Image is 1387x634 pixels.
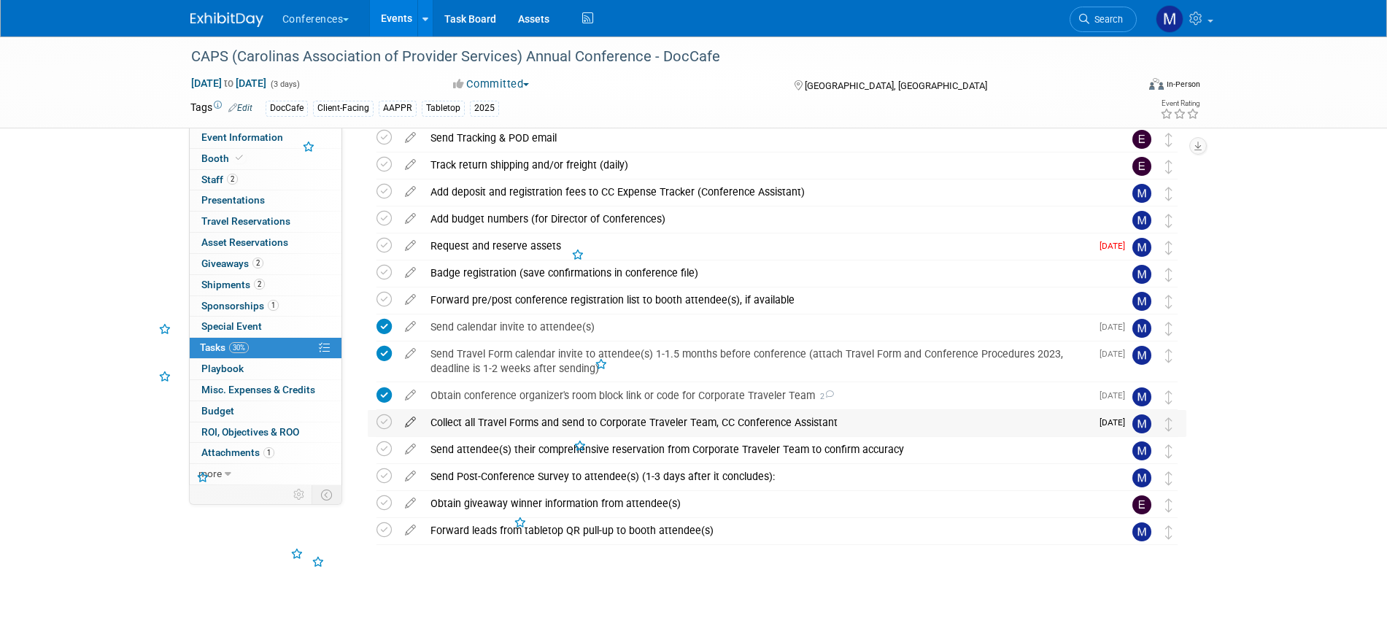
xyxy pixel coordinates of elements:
div: DocCafe [266,101,308,116]
span: Misc. Expenses & Credits [201,384,315,395]
span: Travel Reservations [201,215,290,227]
img: ExhibitDay [190,12,263,27]
div: Track return shipping and/or freight (daily) [423,152,1103,177]
a: edit [398,497,423,510]
span: [DATE] [DATE] [190,77,267,90]
i: Move task [1165,417,1172,431]
a: Travel Reservations [190,212,341,232]
a: edit [398,470,423,483]
i: Move task [1165,498,1172,512]
i: Move task [1165,295,1172,309]
a: edit [398,293,423,306]
a: edit [398,158,423,171]
a: edit [398,320,423,333]
span: [DATE] [1100,241,1132,251]
img: Marygrace LeGros [1132,522,1151,541]
img: Erin Anderson [1132,157,1151,176]
span: Playbook [201,363,244,374]
span: Booth [201,152,246,164]
div: Event Format [1051,76,1201,98]
i: Move task [1165,471,1172,485]
i: Move task [1165,268,1172,282]
span: Giveaways [201,258,263,269]
span: more [198,468,222,479]
span: 1 [268,300,279,311]
a: edit [398,266,423,279]
span: Shipments [201,279,265,290]
div: Badge registration (save confirmations in conference file) [423,260,1103,285]
td: Toggle Event Tabs [312,485,341,504]
img: Marygrace LeGros [1132,387,1151,406]
div: Send attendee(s) their comprehensive reservation from Corporate Traveler Team to confirm accuracy [423,437,1103,462]
div: Obtain giveaway winner information from attendee(s) [423,491,1103,516]
span: [DATE] [1100,417,1132,428]
img: Erin Anderson [1132,130,1151,149]
span: Special Event [201,320,262,332]
img: Marygrace LeGros [1132,414,1151,433]
div: CAPS (Carolinas Association of Provider Services) Annual Conference - DocCafe [186,44,1115,70]
div: Obtain conference organizer's room block link or code for Corporate Traveler Team [423,383,1091,408]
span: 2 [815,392,834,401]
a: edit [398,347,423,360]
span: [DATE] [1100,349,1132,359]
img: Marygrace LeGros [1132,265,1151,284]
img: Format-Inperson.png [1149,78,1164,90]
a: edit [398,524,423,537]
span: 1 [263,447,274,458]
a: Playbook [190,359,341,379]
i: Move task [1165,322,1172,336]
a: edit [398,185,423,198]
a: Sponsorships1 [190,296,341,317]
td: Personalize Event Tab Strip [287,485,312,504]
span: Sponsorships [201,300,279,312]
a: Event Information [190,128,341,148]
img: Marygrace LeGros [1132,184,1151,203]
a: edit [398,443,423,456]
a: Giveaways2 [190,254,341,274]
div: AAPPR [379,101,417,116]
a: edit [398,416,423,429]
a: edit [398,131,423,144]
div: Forward pre/post conference registration list to booth attendee(s), if available [423,287,1103,312]
button: Committed [448,77,535,92]
i: Move task [1165,390,1172,404]
a: more [190,464,341,484]
span: [GEOGRAPHIC_DATA], [GEOGRAPHIC_DATA] [805,80,987,91]
img: Marygrace LeGros [1132,292,1151,311]
a: edit [398,239,423,252]
span: [DATE] [1100,390,1132,401]
div: Request and reserve assets [423,233,1091,258]
span: to [222,77,236,89]
i: Move task [1165,133,1172,147]
span: ROI, Objectives & ROO [201,426,299,438]
a: Attachments1 [190,443,341,463]
i: Move task [1165,444,1172,458]
div: Add deposit and registration fees to CC Expense Tracker (Conference Assistant) [423,179,1103,204]
a: Search [1070,7,1137,32]
img: Marygrace LeGros [1156,5,1183,33]
a: Shipments2 [190,275,341,295]
a: Misc. Expenses & Credits [190,380,341,401]
span: [DATE] [1100,322,1132,332]
span: Search [1089,14,1123,25]
i: Move task [1165,241,1172,255]
i: Move task [1165,349,1172,363]
div: Send Post-Conference Survey to attendee(s) (1-3 days after it concludes): [423,464,1103,489]
a: Booth [190,149,341,169]
span: 2 [254,279,265,290]
div: Add budget numbers (for Director of Conferences) [423,206,1103,231]
img: Marygrace LeGros [1132,319,1151,338]
span: Asset Reservations [201,236,288,248]
span: 30% [229,342,249,353]
a: Presentations [190,190,341,211]
div: Collect all Travel Forms and send to Corporate Traveler Team, CC Conference Assistant [423,410,1091,435]
td: Tags [190,100,252,117]
img: Marygrace LeGros [1132,468,1151,487]
div: Forward leads from tabletop QR pull-up to booth attendee(s) [423,518,1103,543]
a: Staff2 [190,170,341,190]
div: In-Person [1166,79,1200,90]
img: Marygrace LeGros [1132,441,1151,460]
img: Erin Anderson [1132,495,1151,514]
span: 2 [252,258,263,268]
div: Send Tracking & POD email [423,125,1103,150]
